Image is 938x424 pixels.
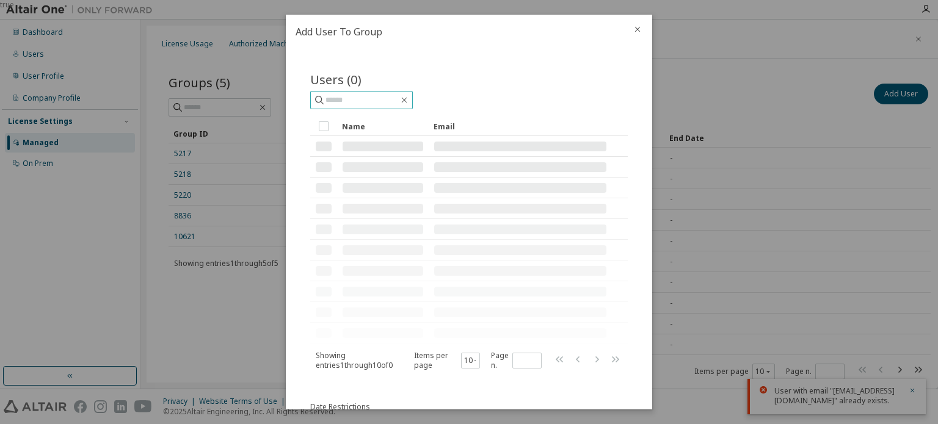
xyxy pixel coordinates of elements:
[316,350,393,370] span: Showing entries 1 through 10 of 0
[310,402,370,412] span: Date Restrictions
[414,351,480,370] span: Items per page
[342,117,424,136] div: Name
[286,15,623,49] h2: Add User To Group
[434,117,607,136] div: Email
[633,24,642,34] button: close
[310,71,362,88] span: Users (0)
[464,356,477,365] button: 10
[491,351,542,370] span: Page n.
